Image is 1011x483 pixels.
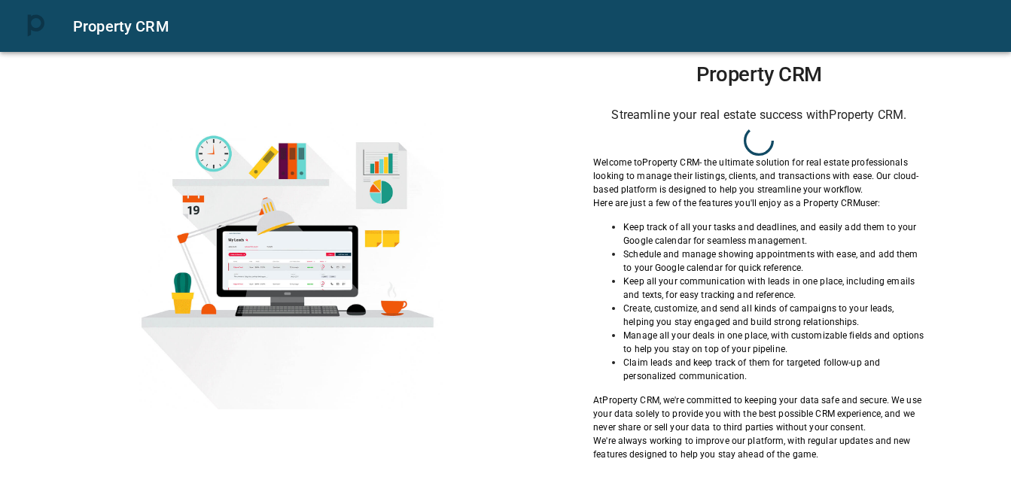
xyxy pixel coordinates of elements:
p: We're always working to improve our platform, with regular updates and new features designed to h... [593,434,924,461]
p: At Property CRM , we're committed to keeping your data safe and secure. We use your data solely t... [593,393,924,434]
p: Welcome to Property CRM - the ultimate solution for real estate professionals looking to manage t... [593,156,924,196]
p: Schedule and manage showing appointments with ease, and add them to your Google calendar for quic... [623,248,924,275]
p: Here are just a few of the features you'll enjoy as a Property CRM user: [593,196,924,210]
h6: Streamline your real estate success with Property CRM . [593,105,924,126]
h1: Property CRM [593,62,924,87]
p: Keep all your communication with leads in one place, including emails and texts, for easy trackin... [623,275,924,302]
p: Claim leads and keep track of them for targeted follow-up and personalized communication. [623,356,924,383]
p: Manage all your deals in one place, with customizable fields and options to help you stay on top ... [623,329,924,356]
p: Create, customize, and send all kinds of campaigns to your leads, helping you stay engaged and bu... [623,302,924,329]
p: Keep track of all your tasks and deadlines, and easily add them to your Google calendar for seaml... [623,220,924,248]
div: Property CRM [73,14,993,38]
